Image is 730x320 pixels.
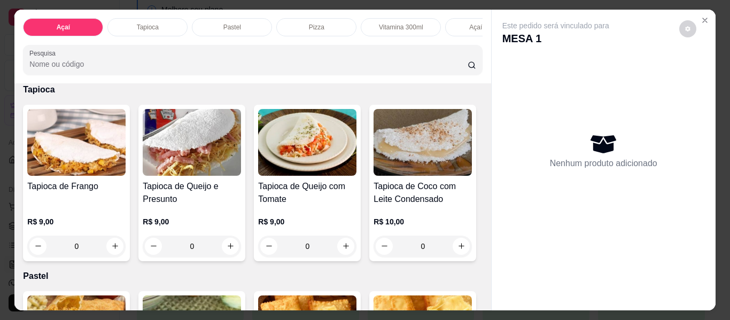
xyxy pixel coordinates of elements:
p: R$ 10,00 [374,216,472,227]
label: Pesquisa [29,49,59,58]
input: Pesquisa [29,59,468,69]
p: Tapioca [23,83,482,96]
p: Açaí [57,23,70,32]
button: Close [696,12,713,29]
img: product-image [374,109,472,176]
p: R$ 9,00 [27,216,126,227]
button: decrease-product-quantity [679,20,696,37]
h4: Tapioca de Queijo com Tomate [258,180,356,206]
p: MESA 1 [502,31,609,46]
p: Açaí batido [469,23,501,32]
p: R$ 9,00 [258,216,356,227]
img: product-image [27,109,126,176]
p: Vitamina 300ml [379,23,423,32]
p: Pizza [309,23,324,32]
p: Pastel [223,23,241,32]
h4: Tapioca de Coco com Leite Condensado [374,180,472,206]
h4: Tapioca de Frango [27,180,126,193]
p: Pastel [23,270,482,283]
img: product-image [143,109,241,176]
h4: Tapioca de Queijo e Presunto [143,180,241,206]
p: Tapioca [137,23,159,32]
p: R$ 9,00 [143,216,241,227]
p: Nenhum produto adicionado [550,157,657,170]
img: product-image [258,109,356,176]
p: Este pedido será vinculado para [502,20,609,31]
